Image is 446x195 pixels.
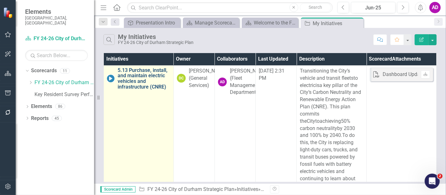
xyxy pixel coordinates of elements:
[254,19,297,27] div: Welcome to the FY [DATE]-[DATE] Strategic Plan Landing Page!
[320,118,341,124] span: achieving
[31,67,57,74] a: Scorecards
[118,68,170,89] a: 5.13 Purchase, install, and maintain electric vehicles and infrastructure (CNRE)
[315,118,320,124] span: to
[300,118,350,131] span: 50% carbon neutral
[351,75,353,81] span: s
[177,74,186,83] div: DC
[438,174,443,179] span: 2
[35,91,94,98] a: Key Resident Survey Performance Scorecard
[218,78,227,86] div: AD
[300,68,351,81] span: Transitioning the City’s vehicle and transit fleet
[60,68,70,73] div: 11
[25,8,88,15] span: Elements
[353,4,393,12] div: Jun-25
[31,115,49,122] a: Reports
[425,174,440,189] iframe: Intercom live chat
[300,75,358,88] span: to electric
[313,19,362,27] div: My Initiatives
[136,19,179,27] div: Presentation Intro
[351,2,396,13] button: Jun-25
[3,7,14,18] img: ClearPoint Strategy
[125,19,179,27] a: Presentation Intro
[429,2,441,13] button: AD
[31,103,52,110] a: Elements
[139,186,265,193] div: » »
[230,68,268,96] div: [PERSON_NAME] (Fleet Management Department)
[300,82,361,124] span: a key pillar of the City’s Carbon Neutrality and Renewable Energy Action Plan (CNRE). This plan c...
[189,68,226,89] div: [PERSON_NAME] (General Services)
[309,5,322,10] span: Search
[25,15,88,26] small: [GEOGRAPHIC_DATA], [GEOGRAPHIC_DATA]
[35,79,94,86] a: FY 24-26 City of Durham Strategic Plan
[259,68,293,82] div: [DATE] 2:31 PM
[300,3,331,12] button: Search
[118,40,194,45] div: FY 24-26 City of Durham Strategic Plan
[332,125,337,131] span: ity
[237,186,258,192] a: Initiatives
[118,33,194,40] div: My Initiatives
[52,116,62,121] div: 45
[55,104,65,109] div: 86
[25,50,88,61] input: Search Below...
[147,186,234,192] a: FY 24-26 City of Durham Strategic Plan
[307,118,315,124] span: City
[316,82,319,88] span: is
[25,35,88,42] a: FY 24-26 City of Durham Strategic Plan
[100,186,135,192] span: Scorecard Admin
[107,75,114,82] img: In Progress
[127,2,333,13] input: Search ClearPoint...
